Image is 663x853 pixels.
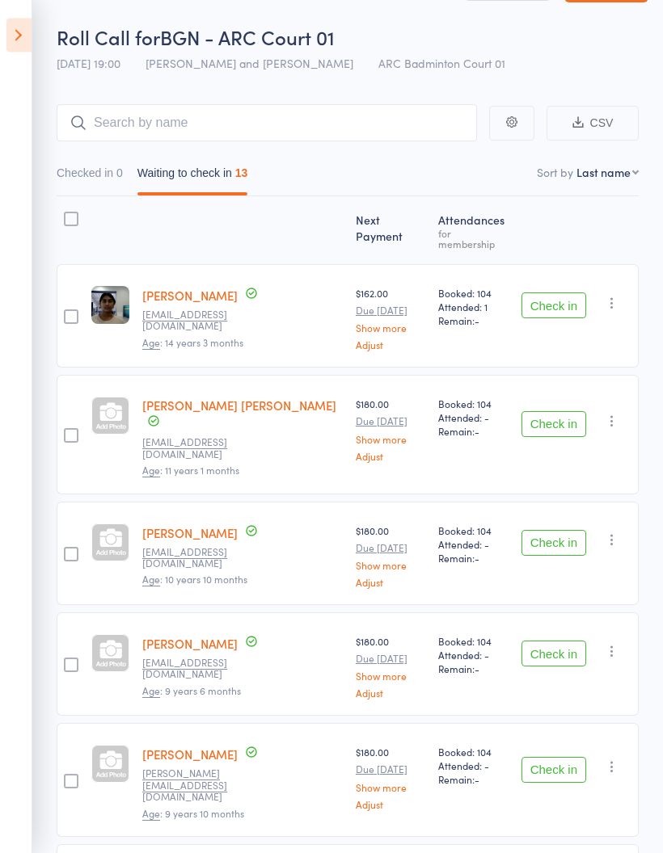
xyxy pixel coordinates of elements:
small: charlesanthonysamy@gmail.com [142,437,247,460]
div: 13 [235,167,248,180]
span: ARC Badminton Court 01 [378,56,505,72]
div: for membership [438,229,508,250]
span: [DATE] 19:00 [57,56,120,72]
button: Checked in0 [57,159,123,196]
span: Remain: [438,552,508,565]
a: Adjust [356,688,425,699]
span: Remain: [438,773,508,787]
span: Remain: [438,662,508,676]
span: Booked: 104 [438,746,508,759]
a: Adjust [356,340,425,351]
small: Satya4u2@gmail.com [142,309,247,333]
span: Booked: 104 [438,397,508,411]
a: [PERSON_NAME] [142,746,238,763]
div: Atten­dances [432,204,514,258]
a: Adjust [356,578,425,588]
span: - [475,662,479,676]
span: - [475,314,479,328]
span: Remain: [438,314,508,328]
input: Search by name [57,105,477,142]
a: Show more [356,671,425,682]
span: Attended: - [438,759,508,773]
label: Sort by [537,165,573,181]
a: Adjust [356,452,425,462]
span: Attended: - [438,538,508,552]
span: Booked: 104 [438,635,508,649]
span: Roll Call for [57,24,160,51]
div: $180.00 [356,524,425,588]
span: Attended: - [438,649,508,662]
span: [PERSON_NAME] and [PERSON_NAME] [146,56,353,72]
a: [PERSON_NAME] [PERSON_NAME] [142,397,336,414]
div: $162.00 [356,287,425,351]
span: Booked: 104 [438,524,508,538]
span: - [475,425,479,439]
button: Check in [522,412,586,438]
a: Adjust [356,800,425,810]
a: Show more [356,561,425,571]
small: Itsforpromotion07@gmail.com [142,658,247,681]
span: : 9 years 10 months [142,807,244,821]
div: Last name [576,165,631,181]
small: gscrao@gmail.com [142,547,247,570]
span: - [475,773,479,787]
small: k.r.jayakumar@gmail.com [142,768,247,803]
div: $180.00 [356,746,425,809]
button: Check in [522,293,586,319]
small: Due [DATE] [356,305,425,317]
span: - [475,552,479,565]
span: BGN - ARC Court 01 [160,24,335,51]
span: Remain: [438,425,508,439]
button: Check in [522,641,586,667]
div: 0 [116,167,123,180]
small: Due [DATE] [356,416,425,427]
span: : 11 years 1 months [142,464,239,478]
span: : 9 years 6 months [142,684,241,699]
button: CSV [547,107,639,141]
span: : 10 years 10 months [142,573,247,587]
a: Show more [356,323,425,334]
a: Show more [356,783,425,793]
button: Check in [522,531,586,557]
button: Check in [522,758,586,784]
div: $180.00 [356,397,425,461]
span: Booked: 104 [438,287,508,300]
small: Due [DATE] [356,653,425,665]
div: Next Payment [349,204,432,258]
span: Attended: - [438,411,508,425]
small: Due [DATE] [356,543,425,554]
img: image1750377200.png [91,287,129,325]
span: Attended: 1 [438,300,508,314]
a: [PERSON_NAME] [142,288,238,305]
a: [PERSON_NAME] [142,525,238,542]
span: : 14 years 3 months [142,336,243,351]
a: Show more [356,435,425,445]
button: Waiting to check in13 [137,159,248,196]
small: Due [DATE] [356,764,425,775]
div: $180.00 [356,635,425,699]
a: [PERSON_NAME] [142,636,238,653]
